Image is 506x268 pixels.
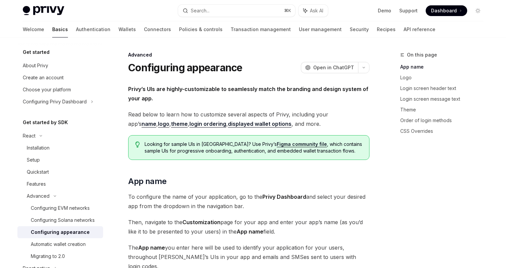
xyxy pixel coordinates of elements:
a: Authentication [76,21,110,37]
h5: Get started [23,48,50,56]
span: Looking for sample UIs in [GEOGRAPHIC_DATA]? Use Privy’s , which contains sample UIs for progress... [145,141,362,154]
a: Configuring EVM networks [17,202,103,214]
span: On this page [407,51,437,59]
a: User management [299,21,342,37]
a: Dashboard [426,5,467,16]
img: light logo [23,6,64,15]
a: Login screen header text [400,83,489,94]
a: Configuring appearance [17,226,103,238]
a: Login screen message text [400,94,489,104]
h5: Get started by SDK [23,118,68,126]
strong: App name [138,244,165,251]
a: Configuring Solana networks [17,214,103,226]
div: Configuring appearance [31,228,90,236]
a: Logo [400,72,489,83]
a: Wallets [118,21,136,37]
strong: Customization [182,219,221,226]
a: Recipes [377,21,396,37]
a: Theme [400,104,489,115]
span: Then, navigate to the page for your app and enter your app’s name (as you’d like it to be present... [128,217,369,236]
a: CSS Overrides [400,126,489,137]
div: Automatic wallet creation [31,240,86,248]
span: Open in ChatGPT [313,64,354,71]
a: Installation [17,142,103,154]
div: Create an account [23,74,64,82]
a: Create an account [17,72,103,84]
a: Security [350,21,369,37]
button: Search...⌘K [178,5,295,17]
a: Setup [17,154,103,166]
a: login ordering [189,120,226,127]
a: Connectors [144,21,171,37]
button: Toggle dark mode [473,5,483,16]
span: ⌘ K [284,8,291,13]
svg: Tip [135,142,140,148]
div: React [23,132,35,140]
a: About Privy [17,60,103,72]
div: Installation [27,144,50,152]
div: Features [27,180,46,188]
button: Ask AI [299,5,328,17]
a: API reference [404,21,435,37]
strong: Privy’s UIs are highly-customizable to seamlessly match the branding and design system of your app. [128,86,368,102]
span: Dashboard [431,7,457,14]
div: Configuring Solana networks [31,216,95,224]
span: App name [128,176,166,187]
a: name [142,120,156,127]
a: Transaction management [231,21,291,37]
a: logo [158,120,169,127]
div: About Privy [23,62,48,70]
a: displayed wallet options [228,120,291,127]
span: Ask AI [310,7,323,14]
div: Configuring EVM networks [31,204,90,212]
a: Quickstart [17,166,103,178]
a: Demo [378,7,391,14]
button: Open in ChatGPT [301,62,358,73]
div: Quickstart [27,168,49,176]
div: Migrating to 2.0 [31,252,65,260]
a: Figma community file [277,141,327,147]
div: Advanced [27,192,50,200]
h1: Configuring appearance [128,62,243,74]
a: Features [17,178,103,190]
div: Search... [191,7,209,15]
strong: Privy Dashboard [262,193,306,200]
a: App name [400,62,489,72]
a: theme [171,120,188,127]
div: Choose your platform [23,86,71,94]
div: Advanced [128,52,369,58]
span: To configure the name of your application, go to the and select your desired app from the dropdow... [128,192,369,211]
span: Read below to learn how to customize several aspects of Privy, including your app’s , , , , , and... [128,110,369,128]
a: Order of login methods [400,115,489,126]
a: Migrating to 2.0 [17,250,103,262]
strong: App name [237,228,263,235]
a: Basics [52,21,68,37]
div: Configuring Privy Dashboard [23,98,87,106]
a: Automatic wallet creation [17,238,103,250]
a: Welcome [23,21,44,37]
div: Setup [27,156,40,164]
a: Choose your platform [17,84,103,96]
a: Support [399,7,418,14]
a: Policies & controls [179,21,223,37]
